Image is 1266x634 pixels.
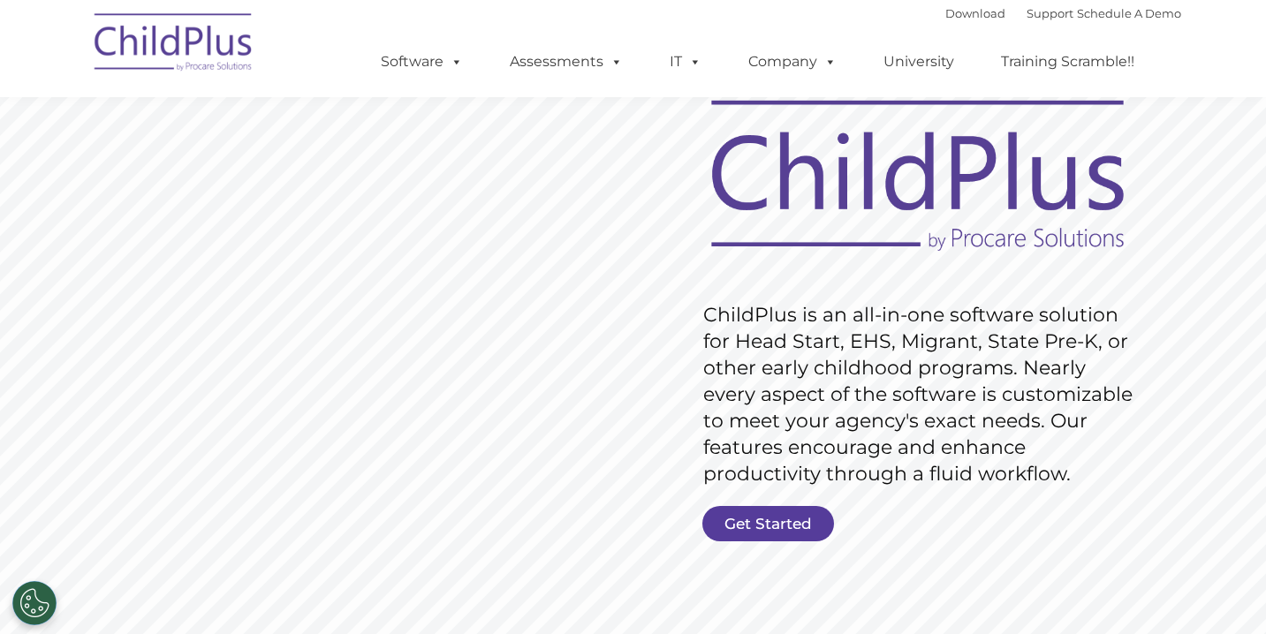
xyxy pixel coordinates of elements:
button: Cookies Settings [12,581,57,625]
img: ChildPlus by Procare Solutions [86,1,262,89]
a: Support [1027,6,1073,20]
a: Company [731,44,854,79]
a: Assessments [492,44,641,79]
iframe: Chat Widget [968,443,1266,634]
font: | [945,6,1181,20]
a: IT [652,44,719,79]
a: Download [945,6,1005,20]
a: Schedule A Demo [1077,6,1181,20]
a: Training Scramble!! [983,44,1152,79]
a: University [866,44,972,79]
rs-layer: ChildPlus is an all-in-one software solution for Head Start, EHS, Migrant, State Pre-K, or other ... [703,302,1141,487]
a: Software [363,44,481,79]
a: Get Started [702,506,834,541]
